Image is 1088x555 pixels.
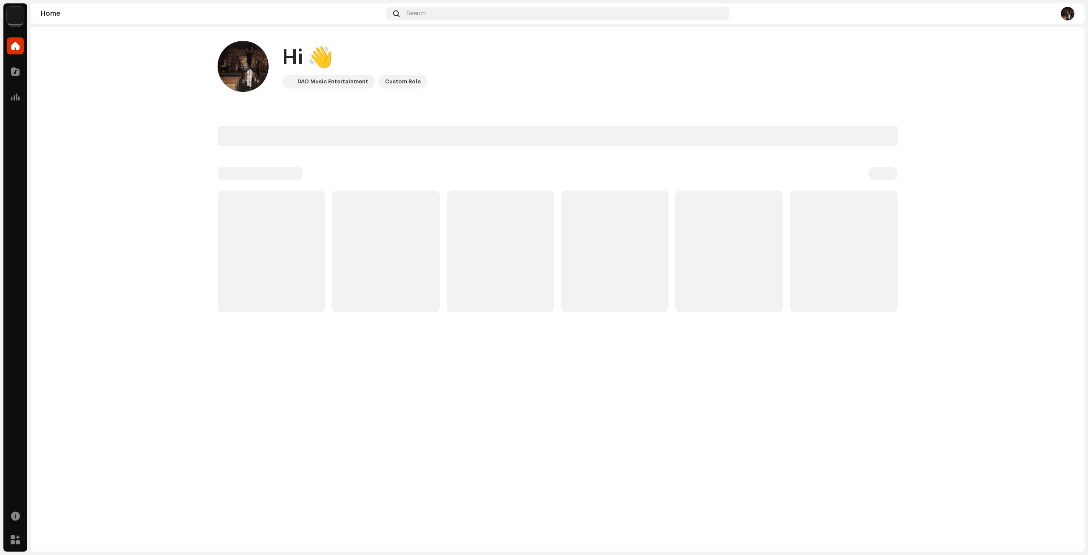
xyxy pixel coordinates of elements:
[406,10,426,17] span: Search
[7,7,24,24] img: 76e35660-c1c7-4f61-ac9e-76e2af66a330
[284,77,294,87] img: 76e35660-c1c7-4f61-ac9e-76e2af66a330
[1061,7,1074,20] img: 80d4553b-db72-4141-ab10-a8b2c0ec5c9d
[385,77,421,87] div: Custom Role
[41,10,383,17] div: Home
[218,41,269,92] img: 80d4553b-db72-4141-ab10-a8b2c0ec5c9d
[282,44,428,71] div: Hi 👋
[297,77,368,87] div: DAO Music Entertainment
